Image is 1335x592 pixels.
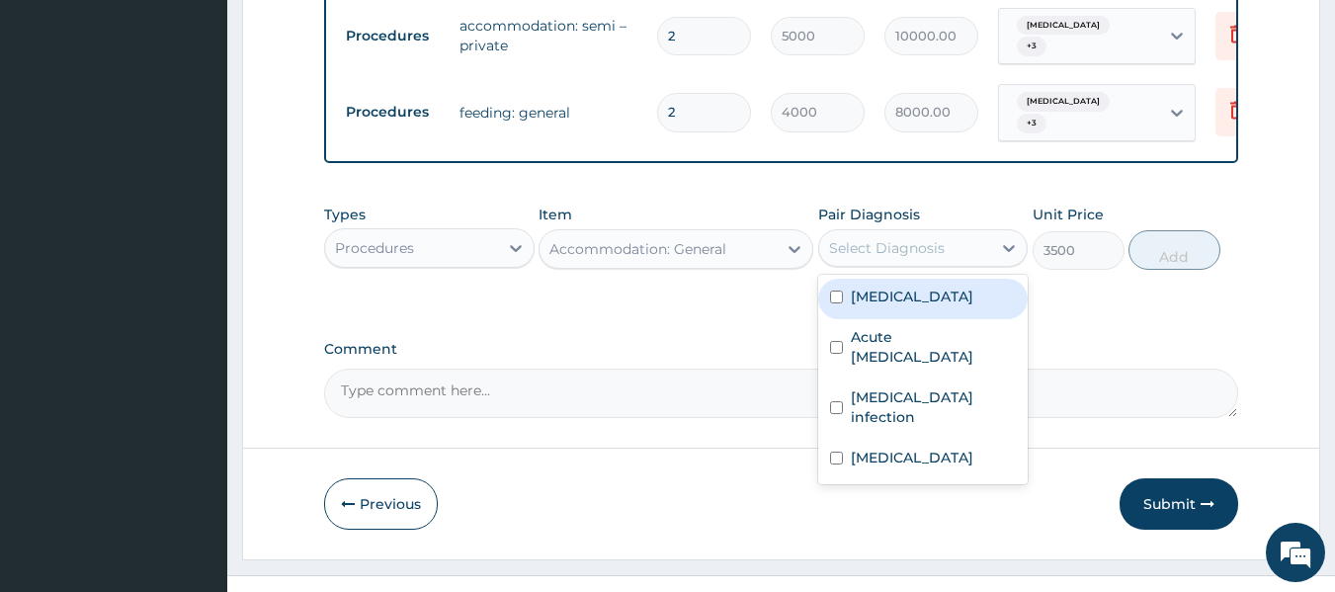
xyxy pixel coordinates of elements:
label: [MEDICAL_DATA] [851,287,973,306]
td: Procedures [336,18,450,54]
label: Types [324,207,366,223]
span: We're online! [115,173,273,373]
td: feeding: general [450,93,647,132]
textarea: Type your message and hit 'Enter' [10,387,376,457]
td: Procedures [336,94,450,130]
div: Procedures [335,238,414,258]
span: + 3 [1017,37,1046,56]
span: + 3 [1017,114,1046,133]
label: Item [539,205,572,224]
label: Comment [324,341,1239,358]
label: [MEDICAL_DATA] [851,448,973,467]
label: Pair Diagnosis [818,205,920,224]
span: [MEDICAL_DATA] [1017,92,1110,112]
div: Chat with us now [103,111,332,136]
label: Acute [MEDICAL_DATA] [851,327,1017,367]
td: accommodation: semi – private [450,6,647,65]
div: Select Diagnosis [829,238,945,258]
span: [MEDICAL_DATA] [1017,16,1110,36]
button: Submit [1120,478,1238,530]
label: [MEDICAL_DATA] infection [851,387,1017,427]
div: Accommodation: General [549,239,726,259]
button: Add [1128,230,1220,270]
label: Unit Price [1033,205,1104,224]
img: d_794563401_company_1708531726252_794563401 [37,99,80,148]
button: Previous [324,478,438,530]
div: Minimize live chat window [324,10,372,57]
